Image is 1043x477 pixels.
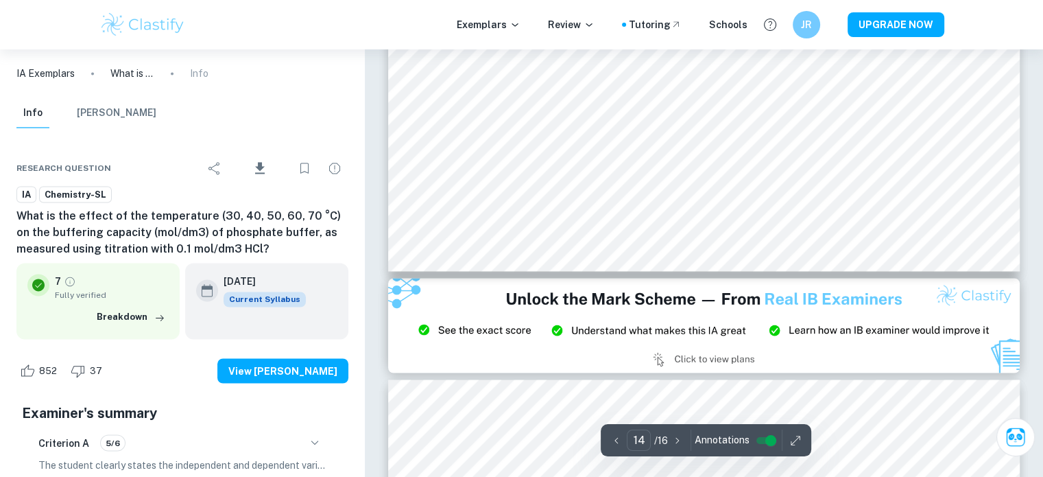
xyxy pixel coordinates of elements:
[39,186,112,203] a: Chemistry-SL
[758,13,782,36] button: Help and Feedback
[101,437,125,449] span: 5/6
[793,11,820,38] button: JR
[40,188,111,202] span: Chemistry-SL
[38,457,326,472] p: The student clearly states the independent and dependent variables in the research question, incl...
[17,188,36,202] span: IA
[82,364,110,377] span: 37
[629,17,682,32] a: Tutoring
[16,98,49,128] button: Info
[16,360,64,382] div: Like
[654,433,667,448] p: / 16
[110,66,154,81] p: What is the effect of the temperature (30, 40, 50, 60, 70 °C) on the buffering capacity (mol/dm3)...
[457,17,520,32] p: Exemplars
[709,17,747,32] a: Schools
[93,307,169,327] button: Breakdown
[848,12,944,37] button: UPGRADE NOW
[224,274,295,289] h6: [DATE]
[224,292,306,307] span: Current Syllabus
[388,278,1020,373] img: Ad
[321,154,348,182] div: Report issue
[16,186,36,203] a: IA
[64,275,76,288] a: Grade fully verified
[190,66,208,81] p: Info
[77,98,156,128] button: [PERSON_NAME]
[224,292,306,307] div: This exemplar is based on the current syllabus. Feel free to refer to it for inspiration/ideas wh...
[32,364,64,377] span: 852
[55,274,61,289] p: 7
[231,150,288,186] div: Download
[217,358,348,383] button: View [PERSON_NAME]
[55,289,169,301] span: Fully verified
[99,11,187,38] img: Clastify logo
[16,208,348,257] h6: What is the effect of the temperature (30, 40, 50, 60, 70 °C) on the buffering capacity (mol/dm3)...
[798,17,814,32] h6: JR
[996,418,1035,456] button: Ask Clai
[16,66,75,81] a: IA Exemplars
[16,162,111,174] span: Research question
[548,17,595,32] p: Review
[694,433,749,447] span: Annotations
[22,402,343,423] h5: Examiner's summary
[67,360,110,382] div: Dislike
[201,154,228,182] div: Share
[291,154,318,182] div: Bookmark
[38,435,89,450] h6: Criterion A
